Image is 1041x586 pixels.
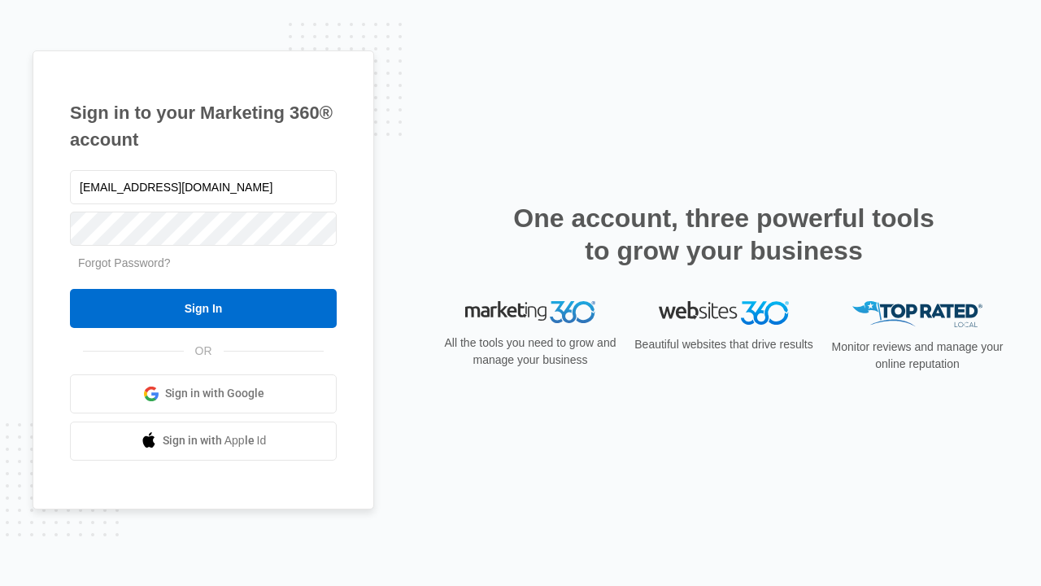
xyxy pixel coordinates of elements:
[508,202,939,267] h2: One account, three powerful tools to grow your business
[826,339,1008,373] p: Monitor reviews and manage your online reputation
[165,385,264,402] span: Sign in with Google
[70,99,337,153] h1: Sign in to your Marketing 360® account
[465,301,595,324] img: Marketing 360
[70,170,337,204] input: Email
[633,336,815,353] p: Beautiful websites that drive results
[659,301,789,325] img: Websites 360
[70,289,337,328] input: Sign In
[78,256,171,269] a: Forgot Password?
[70,422,337,461] a: Sign in with Apple Id
[439,335,621,369] p: All the tools you need to grow and manage your business
[70,374,337,413] a: Sign in with Google
[184,343,224,360] span: OR
[852,301,982,328] img: Top Rated Local
[163,432,267,449] span: Sign in with Apple Id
